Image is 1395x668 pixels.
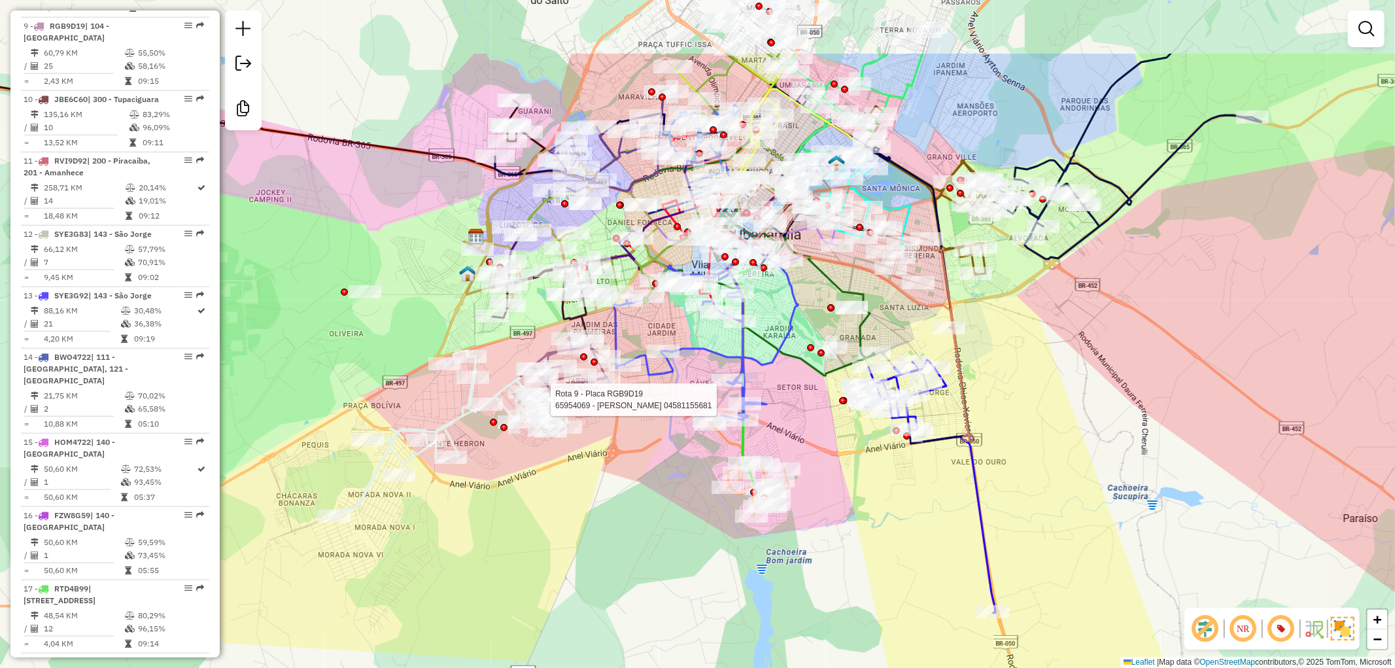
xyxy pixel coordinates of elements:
i: Tempo total em rota [121,493,128,501]
em: Rota exportada [196,95,204,103]
div: Map data © contributors,© 2025 TomTom, Microsoft [1120,657,1395,668]
td: 13,52 KM [43,136,129,149]
em: Opções [184,353,192,360]
span: 17 - [24,584,95,605]
td: 14 [43,194,125,207]
i: % de utilização da cubagem [126,197,135,205]
i: Tempo total em rota [126,212,132,220]
td: 80,29% [137,609,203,622]
td: 55,50% [137,46,203,60]
i: % de utilização do peso [129,111,139,118]
td: / [24,622,30,635]
i: Total de Atividades [31,258,39,266]
td: / [24,256,30,269]
td: 88,16 KM [43,304,120,317]
td: 96,15% [137,622,203,635]
img: 206 UDC Light Uberlendia Centro [828,154,845,171]
td: = [24,136,30,149]
span: JBE6C60 [54,94,88,104]
td: 258,71 KM [43,181,125,194]
span: 10 - [24,94,159,104]
em: Opções [184,22,192,29]
i: % de utilização da cubagem [121,320,131,328]
td: 50,60 KM [43,491,120,504]
em: Opções [184,95,192,103]
i: Tempo total em rota [125,420,131,428]
img: Fluxo de ruas [1303,618,1324,639]
td: 70,91% [137,256,203,269]
i: Total de Atividades [31,405,39,413]
i: Total de Atividades [31,124,39,132]
a: Exibir filtros [1353,16,1379,42]
span: | 300 - Tupaciguara [88,94,159,104]
span: | [1157,658,1159,667]
i: Total de Atividades [31,552,39,559]
td: = [24,75,30,88]
td: / [24,317,30,330]
span: | 143 - São Jorge [88,290,152,300]
i: Distância Total [31,184,39,192]
td: 21 [43,317,120,330]
td: 72,53% [133,463,197,476]
td: 20,14% [138,181,197,194]
i: % de utilização do peso [125,392,135,400]
i: % de utilização do peso [125,49,135,57]
span: | 200 - Piracaíba, 201 - Amanhece [24,156,150,177]
span: | 140 - [GEOGRAPHIC_DATA] [24,510,114,532]
em: Opções [184,511,192,519]
td: / [24,402,30,415]
span: 12 - [24,229,152,239]
i: Tempo total em rota [125,567,131,574]
i: Total de Atividades [31,320,39,328]
span: FZW8G59 [54,510,90,520]
td: 05:10 [137,417,203,431]
span: 13 - [24,290,152,300]
td: = [24,417,30,431]
i: % de utilização da cubagem [125,62,135,70]
span: 15 - [24,437,115,459]
i: % de utilização do peso [126,184,135,192]
i: % de utilização da cubagem [125,552,135,559]
i: Total de Atividades [31,197,39,205]
td: 25 [43,60,124,73]
a: OpenStreetMap [1200,658,1256,667]
td: / [24,549,30,562]
span: 11 - [24,156,150,177]
td: 12 [43,622,124,635]
td: 70,02% [137,389,203,402]
td: 09:12 [138,209,197,222]
td: / [24,194,30,207]
td: 09:11 [142,136,204,149]
td: 09:15 [137,75,203,88]
em: Opções [184,291,192,299]
span: 14 - [24,352,128,385]
i: % de utilização da cubagem [125,258,135,266]
td: 05:55 [137,564,203,577]
img: Exibir/Ocultar setores [1331,617,1354,641]
i: % de utilização da cubagem [129,124,139,132]
em: Rota exportada [196,511,204,519]
td: = [24,271,30,284]
span: | 111 - [GEOGRAPHIC_DATA], 121 - [GEOGRAPHIC_DATA] [24,352,128,385]
td: 135,16 KM [43,108,129,121]
em: Opções [184,584,192,592]
td: 10,88 KM [43,417,124,431]
td: 09:14 [137,637,203,650]
em: Opções [184,230,192,237]
i: Distância Total [31,392,39,400]
a: Nova sessão e pesquisa [230,16,256,45]
span: | 104 - [GEOGRAPHIC_DATA] [24,21,109,43]
em: Rota exportada [196,658,204,665]
i: Total de Atividades [31,625,39,633]
i: % de utilização do peso [125,245,135,253]
em: Rota exportada [196,353,204,360]
i: Rota otimizada [198,307,206,315]
i: % de utilização da cubagem [125,625,135,633]
i: Distância Total [31,307,39,315]
em: Rota exportada [196,584,204,592]
span: Exibir deslocamento [1190,613,1221,644]
td: 96,09% [142,121,204,134]
span: Ocultar NR [1228,613,1259,644]
a: Zoom in [1368,610,1387,629]
td: 2 [43,402,124,415]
